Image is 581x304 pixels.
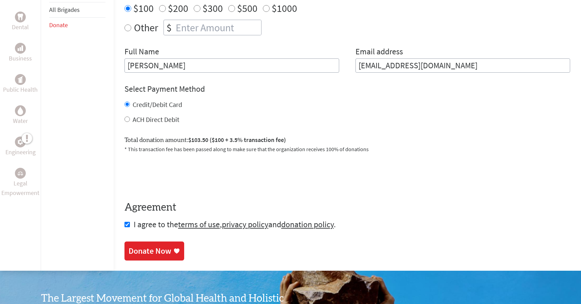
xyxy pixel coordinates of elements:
span: I agree to the , and . [134,219,336,230]
label: $1000 [272,2,297,15]
h4: Select Payment Method [124,84,570,94]
label: $300 [202,2,223,15]
div: Legal Empowerment [15,168,26,179]
p: * This transaction fee has been passed along to make sure that the organization receives 100% of ... [124,145,570,153]
a: Donate Now [124,242,184,261]
img: Water [18,107,23,115]
p: Water [13,116,28,126]
input: Your Email [355,58,570,73]
a: privacy policy [222,219,268,230]
div: Donate Now [129,246,171,256]
a: donation policy [281,219,334,230]
img: Dental [18,14,23,20]
div: Engineering [15,137,26,147]
label: Other [134,20,158,35]
label: Email address [355,46,403,58]
a: DentalDental [12,12,29,32]
img: Public Health [18,76,23,83]
div: $ [164,20,174,35]
label: Full Name [124,46,159,58]
li: All Brigades [49,2,105,18]
h4: Agreement [124,201,570,214]
a: WaterWater [13,105,28,126]
li: Donate [49,18,105,33]
label: ACH Direct Debit [133,115,179,124]
img: Legal Empowerment [18,171,23,175]
label: Total donation amount: [124,135,286,145]
div: Dental [15,12,26,22]
a: BusinessBusiness [9,43,32,63]
a: EngineeringEngineering [5,137,36,157]
img: Engineering [18,139,23,145]
p: Engineering [5,147,36,157]
div: Water [15,105,26,116]
a: All Brigades [49,6,80,14]
span: $103.50 ($100 + 3.5% transaction fee) [188,136,286,144]
input: Enter Amount [174,20,261,35]
div: Business [15,43,26,54]
img: Business [18,46,23,51]
p: Business [9,54,32,63]
a: Public HealthPublic Health [3,74,38,94]
a: Legal EmpowermentLegal Empowerment [1,168,39,198]
iframe: reCAPTCHA [124,161,228,188]
label: $500 [237,2,257,15]
label: $200 [168,2,188,15]
label: Credit/Debit Card [133,100,182,109]
p: Public Health [3,85,38,94]
div: Public Health [15,74,26,85]
a: Donate [49,21,68,29]
label: $100 [133,2,154,15]
p: Legal Empowerment [1,179,39,198]
a: terms of use [178,219,220,230]
input: Enter Full Name [124,58,339,73]
p: Dental [12,22,29,32]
